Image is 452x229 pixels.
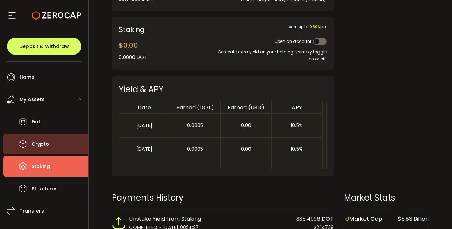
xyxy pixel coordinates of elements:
[272,104,322,111] div: APY
[170,122,220,130] div: 0.0005
[221,145,271,153] div: 0.00
[221,104,271,111] div: Earned (USD)
[119,24,202,35] div: Staking
[119,54,147,61] div: 0.0000 DOT
[32,139,49,149] span: Crypto
[32,161,50,171] span: Staking
[119,104,170,111] div: Date
[272,145,322,153] div: 10.5%
[129,215,201,224] span: Unstake Yield from Staking
[119,145,170,153] div: [DATE]
[289,24,327,29] span: earn up to p.a.
[19,44,69,49] span: Deposit & Withdraw
[32,117,40,127] span: Fiat
[112,192,334,204] div: Payments History
[20,95,45,105] span: My Assets
[32,184,58,194] span: Structures
[170,145,220,153] div: 0.0005
[272,122,322,130] div: 10.5%
[119,83,327,95] div: Yield & APY
[20,206,44,216] span: Transfers
[7,38,81,55] button: Deposit & Withdraw
[274,38,311,44] span: Open an account
[344,215,382,224] span: Market Cap
[119,40,147,50] div: $0.00
[398,215,429,224] span: $5.83 Billion
[344,192,429,204] div: Market Stats
[221,122,271,130] div: 0.00
[308,24,320,29] span: 10.50%
[119,122,170,130] div: [DATE]
[20,72,34,82] span: Home
[212,45,327,62] div: Generate extra yield on your holdings; simply toggle on or off.
[170,104,220,111] div: Earned (DOT)
[418,196,452,229] iframe: Chat Widget
[296,215,334,224] span: 335.4996 DOT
